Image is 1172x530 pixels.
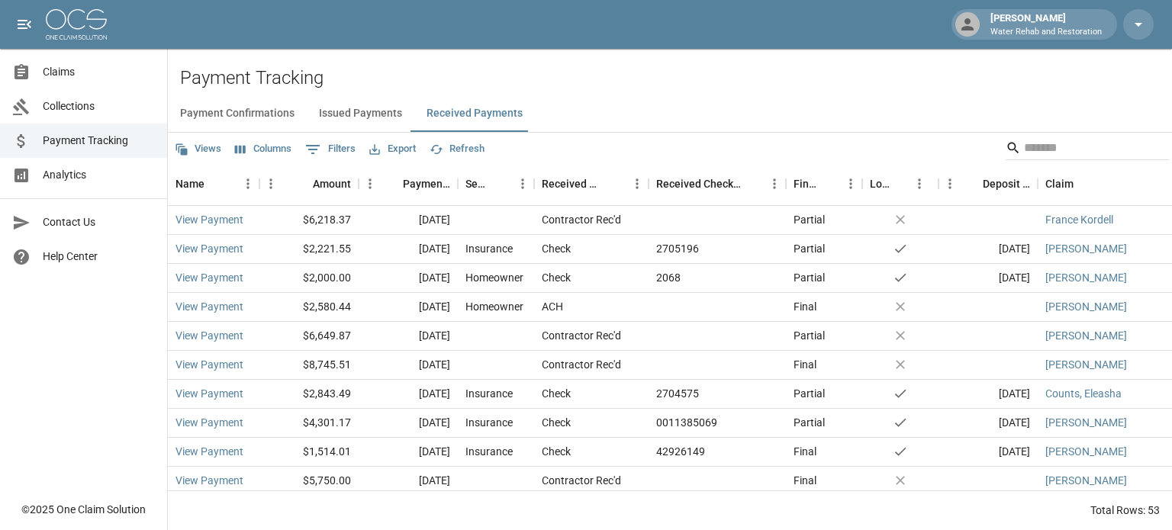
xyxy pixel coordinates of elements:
button: Refresh [426,137,488,161]
button: Menu [908,172,931,195]
div: [DATE] [359,264,458,293]
div: Check [542,415,571,430]
div: Amount [259,162,359,205]
button: Sort [961,173,983,194]
button: Menu [237,172,259,195]
div: Received Check Number [656,162,742,205]
a: View Payment [175,415,243,430]
div: Contractor Rec'd [542,328,621,343]
div: [DATE] [939,380,1038,409]
div: Final/Partial [786,162,862,205]
div: $2,843.49 [259,380,359,409]
div: $4,301.17 [259,409,359,438]
div: Final [794,473,816,488]
div: Lockbox [862,162,939,205]
div: Deposit Date [983,162,1030,205]
button: open drawer [9,9,40,40]
div: © 2025 One Claim Solution [21,502,146,517]
div: [PERSON_NAME] [984,11,1108,38]
div: [DATE] [939,409,1038,438]
div: Payment Date [403,162,450,205]
button: Sort [1074,173,1095,194]
div: Insurance [465,241,513,256]
div: Final [794,357,816,372]
div: Final/Partial [794,162,818,205]
a: [PERSON_NAME] [1045,444,1127,459]
button: Export [365,137,420,161]
a: View Payment [175,241,243,256]
button: Sort [742,173,763,194]
div: Partial [794,270,825,285]
a: Counts, Eleasha [1045,386,1122,401]
a: View Payment [175,299,243,314]
a: [PERSON_NAME] [1045,357,1127,372]
div: [DATE] [359,322,458,351]
a: [PERSON_NAME] [1045,299,1127,314]
div: Partial [794,415,825,430]
div: $8,745.51 [259,351,359,380]
div: 2704575 [656,386,699,401]
div: $2,580.44 [259,293,359,322]
span: Claims [43,64,155,80]
div: Contractor Rec'd [542,212,621,227]
a: View Payment [175,270,243,285]
div: Received Check Number [649,162,786,205]
div: Partial [794,328,825,343]
a: [PERSON_NAME] [1045,473,1127,488]
button: Sort [891,173,913,194]
p: Water Rehab and Restoration [990,26,1102,39]
div: Check [542,386,571,401]
button: Show filters [301,137,359,162]
button: Issued Payments [307,95,414,132]
button: Received Payments [414,95,535,132]
div: Search [1006,136,1169,163]
a: [PERSON_NAME] [1045,415,1127,430]
div: $6,649.87 [259,322,359,351]
button: Menu [259,172,282,195]
div: Contractor Rec'd [542,357,621,372]
div: Insurance [465,444,513,459]
a: View Payment [175,212,243,227]
div: Insurance [465,415,513,430]
div: 42926149 [656,444,705,459]
a: View Payment [175,444,243,459]
a: [PERSON_NAME] [1045,328,1127,343]
button: Payment Confirmations [168,95,307,132]
div: Deposit Date [939,162,1038,205]
div: Partial [794,386,825,401]
div: Amount [313,162,351,205]
span: Analytics [43,167,155,183]
div: $5,750.00 [259,467,359,496]
div: Partial [794,212,825,227]
div: Final [794,444,816,459]
div: Check [542,241,571,256]
div: Check [542,444,571,459]
span: Payment Tracking [43,133,155,149]
div: Check [542,270,571,285]
div: Total Rows: 53 [1090,503,1160,518]
a: France Kordell [1045,212,1113,227]
div: Sender [458,162,534,205]
div: [DATE] [359,293,458,322]
a: View Payment [175,357,243,372]
div: Received Method [542,162,604,205]
button: Select columns [231,137,295,161]
div: [DATE] [939,235,1038,264]
a: View Payment [175,473,243,488]
div: Lockbox [870,162,891,205]
div: [DATE] [359,409,458,438]
a: [PERSON_NAME] [1045,270,1127,285]
div: [DATE] [359,467,458,496]
button: Sort [490,173,511,194]
div: Homeowner [465,270,523,285]
div: [DATE] [359,235,458,264]
button: Menu [939,172,961,195]
div: [DATE] [359,438,458,467]
button: Sort [604,173,626,194]
span: Collections [43,98,155,114]
span: Contact Us [43,214,155,230]
button: Sort [382,173,403,194]
div: 0011385069 [656,415,717,430]
button: Menu [626,172,649,195]
div: Claim [1045,162,1074,205]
